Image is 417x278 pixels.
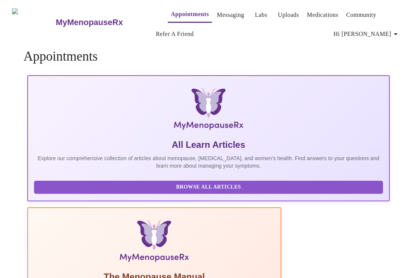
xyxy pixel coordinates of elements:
[214,7,247,22] button: Messaging
[72,220,236,265] img: Menopause Manual
[331,27,403,42] button: Hi [PERSON_NAME]
[307,10,338,20] a: Medications
[278,10,299,20] a: Uploads
[249,7,273,22] button: Labs
[304,7,341,22] button: Medications
[153,27,197,42] button: Refer a Friend
[156,29,194,39] a: Refer a Friend
[41,183,376,192] span: Browse All Articles
[168,7,212,23] button: Appointments
[343,7,379,22] button: Community
[34,139,383,151] h5: All Learn Articles
[275,7,302,22] button: Uploads
[12,8,55,36] img: MyMenopauseRx Logo
[89,88,329,133] img: MyMenopauseRx Logo
[34,155,383,169] p: Explore our comprehensive collection of articles about menopause, [MEDICAL_DATA], and women's hea...
[171,9,209,19] a: Appointments
[56,18,123,27] h3: MyMenopauseRx
[346,10,376,20] a: Community
[34,181,383,194] button: Browse All Articles
[334,29,400,39] span: Hi [PERSON_NAME]
[24,49,393,64] h4: Appointments
[217,10,244,20] a: Messaging
[255,10,267,20] a: Labs
[34,183,385,190] a: Browse All Articles
[55,9,153,36] a: MyMenopauseRx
